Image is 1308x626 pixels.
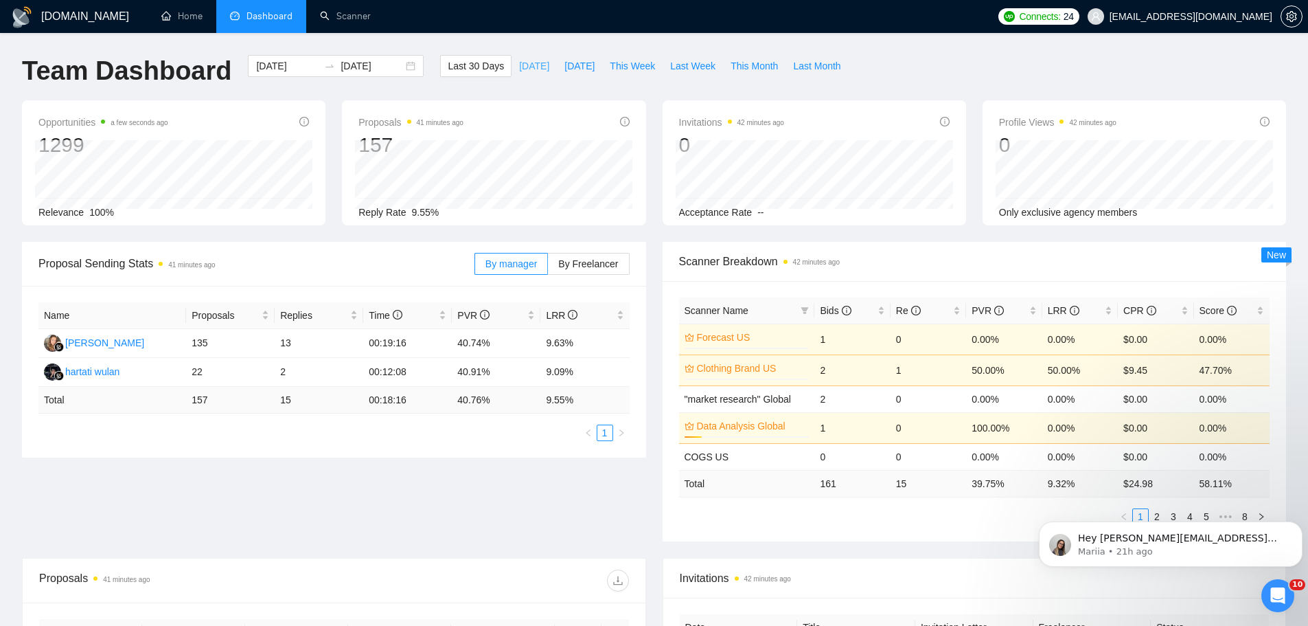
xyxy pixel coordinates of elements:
span: Replies [280,308,347,323]
td: 0 [891,385,966,412]
td: 1 [814,324,890,355]
a: Forecast US [697,330,807,345]
td: 0.00% [966,324,1042,355]
span: left [584,429,593,437]
time: 41 minutes ago [417,119,463,126]
span: right [617,429,626,437]
span: filter [798,300,812,321]
div: 0 [999,132,1116,158]
div: [PERSON_NAME] [65,335,144,350]
a: hhartati wulan [44,366,119,377]
span: Relevance [38,207,84,218]
td: 157 [186,387,275,414]
span: info-circle [1070,306,1079,315]
span: Scanner Breakdown [679,253,1270,270]
td: 50.00% [1042,355,1118,385]
span: Hey [PERSON_NAME][EMAIL_ADDRESS][DOMAIN_NAME], Looks like your Upwork agency CMW ran out of conne... [45,40,249,201]
a: NK[PERSON_NAME] [44,337,144,348]
span: Invitations [679,114,784,131]
a: searchScanner [320,10,371,22]
span: Profile Views [999,114,1116,131]
button: Last Week [663,55,723,77]
div: Proposals [39,570,334,592]
li: Next Page [613,425,630,441]
span: PVR [457,310,490,321]
span: Score [1200,305,1237,316]
td: $0.00 [1118,412,1193,443]
td: 22 [186,358,275,387]
td: 00:18:16 [363,387,452,414]
span: Proposals [358,114,463,131]
span: Proposal Sending Stats [38,255,474,272]
button: This Week [602,55,663,77]
td: 0.00% [1042,443,1118,470]
span: crown [685,364,694,373]
td: 9.32 % [1042,470,1118,497]
img: gigradar-bm.png [54,342,64,352]
td: 0.00% [1042,324,1118,355]
button: Last Month [785,55,848,77]
span: info-circle [1227,306,1237,315]
td: 40.76 % [452,387,540,414]
span: Last Month [793,58,840,74]
div: 1299 [38,132,168,158]
time: 42 minutes ago [744,575,791,583]
td: 15 [275,387,363,414]
td: $0.00 [1118,443,1193,470]
td: 161 [814,470,890,497]
td: 0 [814,443,890,470]
span: Reply Rate [358,207,406,218]
td: Total [679,470,815,497]
span: 100% [89,207,114,218]
span: info-circle [480,310,490,320]
div: 0 [679,132,784,158]
td: 39.75 % [966,470,1042,497]
button: download [607,570,629,592]
td: Total [38,387,186,414]
input: Start date [256,58,319,74]
td: 9.55 % [540,387,629,414]
button: This Month [723,55,785,77]
span: dashboard [230,11,240,21]
span: COGS US [685,451,729,462]
td: 9.09% [540,358,629,387]
span: crown [685,333,694,342]
input: End date [341,58,403,74]
td: 1 [891,355,966,385]
td: $ 24.98 [1118,470,1193,497]
td: 135 [186,329,275,358]
img: upwork-logo.png [1004,11,1015,22]
span: info-circle [842,306,851,315]
a: Data Analysis Global [697,418,807,434]
th: Proposals [186,302,275,329]
span: Invitations [680,570,1270,587]
iframe: Intercom notifications message [1033,493,1308,589]
span: Proposals [192,308,259,323]
span: user [1091,12,1101,21]
span: download [608,575,628,586]
td: 47.70% [1194,355,1270,385]
a: setting [1281,11,1303,22]
td: 40.74% [452,329,540,358]
td: 2 [814,385,890,412]
span: info-circle [393,310,402,320]
span: By Freelancer [558,258,618,269]
span: LRR [1048,305,1079,316]
iframe: Intercom live chat [1261,579,1294,612]
span: setting [1281,11,1302,22]
td: 00:19:16 [363,329,452,358]
span: [DATE] [519,58,549,74]
time: 41 minutes ago [168,261,215,269]
td: 100.00% [966,412,1042,443]
time: 42 minutes ago [793,258,840,266]
span: Connects: [1019,9,1060,24]
span: Bids [820,305,851,316]
img: h [44,364,61,381]
td: 2 [275,358,363,387]
td: 0 [891,443,966,470]
a: homeHome [161,10,203,22]
span: Re [896,305,921,316]
span: swap-right [324,60,335,71]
